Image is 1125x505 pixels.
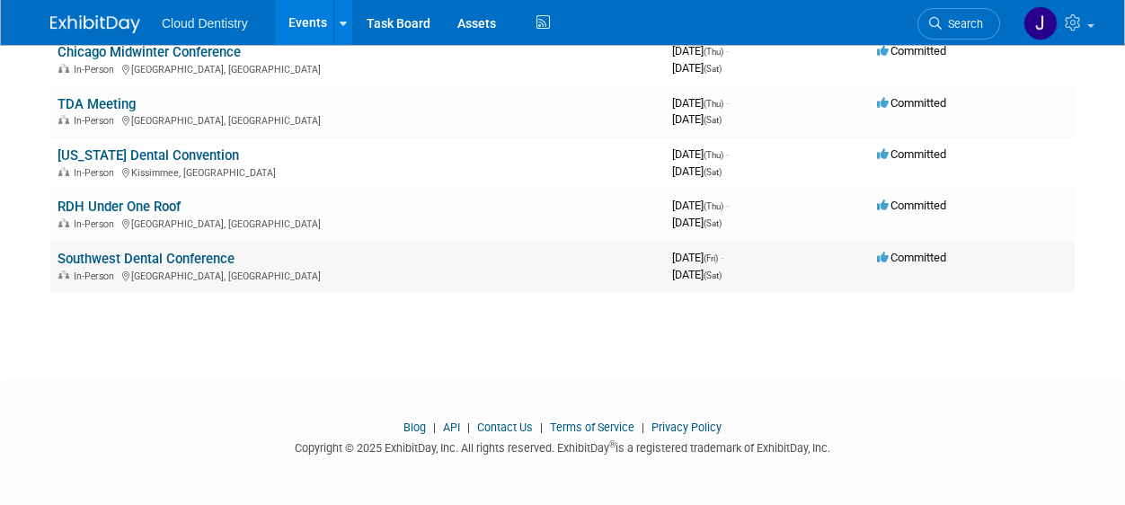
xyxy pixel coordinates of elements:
a: Southwest Dental Conference [58,251,235,267]
span: In-Person [74,115,120,127]
span: | [536,421,547,434]
span: (Thu) [704,99,723,109]
a: Blog [403,421,426,434]
span: [DATE] [672,44,729,58]
a: TDA Meeting [58,96,136,112]
div: [GEOGRAPHIC_DATA], [GEOGRAPHIC_DATA] [58,268,658,282]
span: [DATE] [672,251,723,264]
a: Search [917,8,1000,40]
span: Committed [877,147,946,161]
span: | [463,421,474,434]
span: - [726,147,729,161]
div: [GEOGRAPHIC_DATA], [GEOGRAPHIC_DATA] [58,112,658,127]
img: In-Person Event [58,64,69,73]
div: [GEOGRAPHIC_DATA], [GEOGRAPHIC_DATA] [58,216,658,230]
span: In-Person [74,64,120,75]
span: Committed [877,199,946,212]
img: ExhibitDay [50,15,140,33]
span: (Fri) [704,253,718,263]
span: Cloud Dentistry [162,16,248,31]
span: - [726,199,729,212]
span: - [721,251,723,264]
span: - [726,44,729,58]
span: [DATE] [672,216,722,229]
span: (Sat) [704,270,722,280]
span: Committed [877,44,946,58]
img: Jessica Estrada [1023,6,1058,40]
img: In-Person Event [58,167,69,176]
span: Committed [877,96,946,110]
span: [DATE] [672,61,722,75]
span: (Thu) [704,201,723,211]
div: Kissimmee, [GEOGRAPHIC_DATA] [58,164,658,179]
span: (Sat) [704,218,722,228]
a: Privacy Policy [651,421,722,434]
span: In-Person [74,218,120,230]
span: [DATE] [672,147,729,161]
img: In-Person Event [58,270,69,279]
img: In-Person Event [58,218,69,227]
a: API [443,421,460,434]
span: (Thu) [704,150,723,160]
img: In-Person Event [58,115,69,124]
span: - [726,96,729,110]
div: [GEOGRAPHIC_DATA], [GEOGRAPHIC_DATA] [58,61,658,75]
a: Chicago Midwinter Conference [58,44,241,60]
sup: ® [609,439,616,449]
span: (Sat) [704,167,722,177]
span: Committed [877,251,946,264]
a: Terms of Service [550,421,634,434]
span: | [429,421,440,434]
span: (Thu) [704,47,723,57]
span: (Sat) [704,115,722,125]
span: [DATE] [672,112,722,126]
span: In-Person [74,270,120,282]
span: [DATE] [672,96,729,110]
a: RDH Under One Roof [58,199,181,215]
span: | [637,421,649,434]
a: Contact Us [477,421,533,434]
span: [DATE] [672,199,729,212]
span: [DATE] [672,164,722,178]
span: Search [942,17,983,31]
a: [US_STATE] Dental Convention [58,147,239,164]
span: In-Person [74,167,120,179]
span: [DATE] [672,268,722,281]
span: (Sat) [704,64,722,74]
